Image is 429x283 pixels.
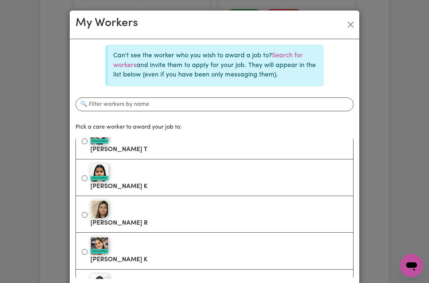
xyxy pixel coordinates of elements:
[113,51,317,80] p: Can't see the worker who you wish to award a job to? and invite them to apply for your job. They ...
[90,139,109,143] div: #OpenForWork
[75,16,138,30] h2: My Workers
[90,176,109,180] div: #OpenForWork
[90,249,109,254] div: #OpenForWork
[90,236,347,266] label: [PERSON_NAME] K
[90,237,109,255] img: Loveleen K
[113,53,303,68] a: Search for workers
[90,200,109,219] img: Simone R
[75,97,354,111] input: 🔍 Filter workers by name
[90,162,347,193] label: [PERSON_NAME] K
[90,199,347,229] label: [PERSON_NAME] R
[90,164,109,182] img: Damanpreet K
[90,125,347,156] label: [PERSON_NAME] T
[400,254,423,277] iframe: Button to launch messaging window
[75,123,354,132] p: Pick a care worker to award your job to:
[345,19,356,30] button: Close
